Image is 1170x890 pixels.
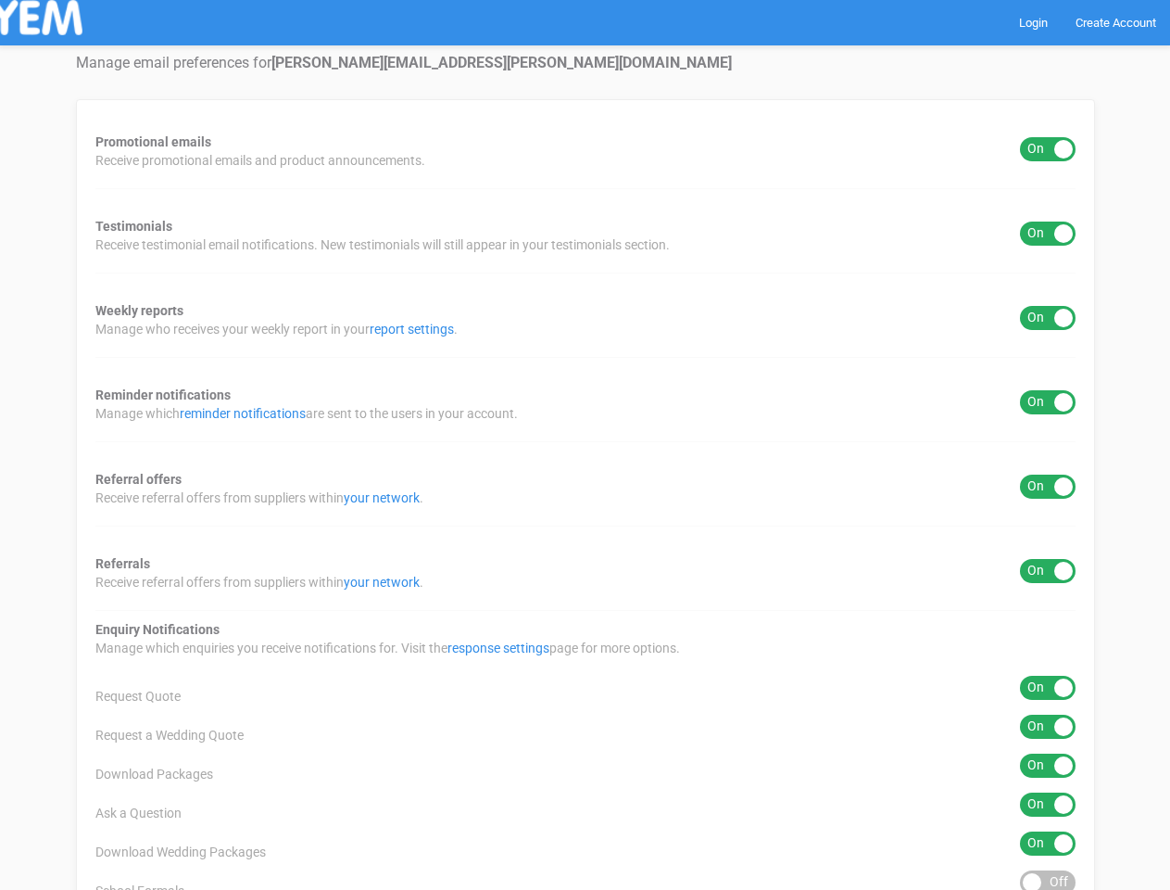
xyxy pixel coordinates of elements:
[95,303,183,318] strong: Weekly reports
[95,489,423,507] span: Receive referral offers from suppliers within .
[95,726,244,744] span: Request a Wedding Quote
[95,804,182,822] span: Ask a Question
[76,55,1095,71] h4: Manage email preferences for
[95,320,458,338] span: Manage who receives your weekly report in your .
[95,622,220,637] strong: Enquiry Notifications
[95,556,150,571] strong: Referrals
[95,843,266,861] span: Download Wedding Packages
[95,235,670,254] span: Receive testimonial email notifications. New testimonials will still appear in your testimonials ...
[95,687,181,706] span: Request Quote
[344,490,420,505] a: your network
[95,219,172,234] strong: Testimonials
[95,639,680,657] span: Manage which enquiries you receive notifications for. Visit the page for more options.
[95,151,425,170] span: Receive promotional emails and product announcements.
[95,472,182,487] strong: Referral offers
[447,641,549,655] a: response settings
[95,134,211,149] strong: Promotional emails
[180,406,306,421] a: reminder notifications
[95,388,231,402] strong: Reminder notifications
[95,404,518,423] span: Manage which are sent to the users in your account.
[344,575,420,590] a: your network
[95,573,423,591] span: Receive referral offers from suppliers within .
[370,322,454,337] a: report settings
[271,54,732,71] strong: [PERSON_NAME][EMAIL_ADDRESS][PERSON_NAME][DOMAIN_NAME]
[95,765,213,783] span: Download Packages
